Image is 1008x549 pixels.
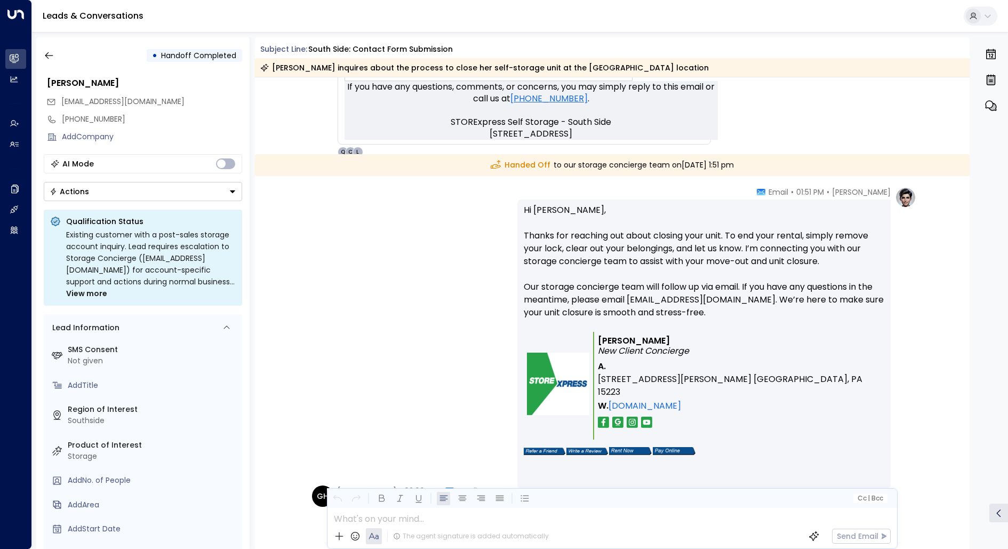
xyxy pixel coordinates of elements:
[440,486,443,496] span: •
[598,345,689,357] i: New Client Concierge
[62,114,242,125] div: [PHONE_NUMBER]
[510,93,588,105] a: [PHONE_NUMBER]
[566,448,608,455] img: storexpress_write.png
[612,417,623,428] img: storexpress_google.png
[255,154,970,176] div: to our storage concierge team on [DATE] 1:51 pm
[345,81,718,105] span: If you have any questions, comments, or concerns, you may simply reply to this email or call us at .
[68,523,238,535] div: AddStart Date
[61,96,185,107] span: [EMAIL_ADDRESS][DOMAIN_NAME]
[68,415,238,426] div: Southside
[68,451,238,462] div: Storage
[609,400,681,412] a: [DOMAIN_NAME]
[43,10,143,22] a: Leads & Conversations
[260,44,307,54] span: Subject Line:
[338,147,348,157] div: Q
[491,160,550,171] span: Handed Off
[653,447,695,455] img: storexpress_pay.png
[627,417,638,428] img: storexpress_insta.png
[769,187,788,197] span: Email
[345,147,356,157] div: C
[152,46,157,65] div: •
[44,182,242,201] button: Actions
[308,44,453,55] div: South Side: Contact Form Submission
[857,495,883,502] span: Cc Bcc
[62,158,94,169] div: AI Mode
[598,400,609,412] span: W.
[524,204,884,332] p: Hi [PERSON_NAME], Thanks for reaching out about closing your unit. To end your rental, simply rem...
[353,147,363,157] div: L
[68,440,238,451] label: Product of Interest
[44,182,242,201] div: Button group with a nested menu
[451,116,611,128] span: STORExpress Self Storage - South Side
[61,96,185,107] span: gracehunter012@gmail.com
[68,380,238,391] div: AddTitle
[853,494,887,504] button: Cc|Bcc
[404,486,437,496] span: 02:00 PM
[598,417,609,428] img: storexpres_fb.png
[47,77,242,90] div: [PERSON_NAME]
[68,404,238,415] label: Region of Interest
[68,344,238,355] label: SMS Consent
[50,187,89,196] div: Actions
[832,187,891,197] span: [PERSON_NAME]
[161,50,236,61] span: Handoff Completed
[331,492,344,505] button: Undo
[868,495,870,502] span: |
[66,216,236,227] p: Qualification Status
[66,288,107,299] span: View more
[68,475,238,486] div: AddNo. of People
[598,373,881,399] span: [STREET_ADDRESS][PERSON_NAME] [GEOGRAPHIC_DATA], PA 15223
[68,355,238,367] div: Not given
[68,499,238,511] div: AddArea
[349,492,363,505] button: Redo
[49,322,119,333] div: Lead Information
[609,447,652,455] img: storexpress_rent.png
[338,486,396,496] span: [PERSON_NAME]
[490,128,572,140] span: [STREET_ADDRESS]
[260,62,709,73] div: [PERSON_NAME] inquires about the process to close her self-storage unit at the [GEOGRAPHIC_DATA] ...
[598,360,606,373] span: A.
[796,187,824,197] span: 01:51 PM
[598,335,670,347] b: [PERSON_NAME]
[66,229,236,299] div: Existing customer with a post-sales storage account inquiry. Lead requires escalation to Storage ...
[457,486,477,496] span: Email
[527,353,589,415] img: storexpress_logo.png
[641,417,652,428] img: storexpress_yt.png
[895,187,916,208] img: profile-logo.png
[827,187,829,197] span: •
[312,486,333,507] div: GH
[393,531,549,541] div: The agent signature is added automatically
[399,486,402,496] span: •
[791,187,794,197] span: •
[524,448,565,455] img: storexpress_refer.png
[62,131,242,142] div: AddCompany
